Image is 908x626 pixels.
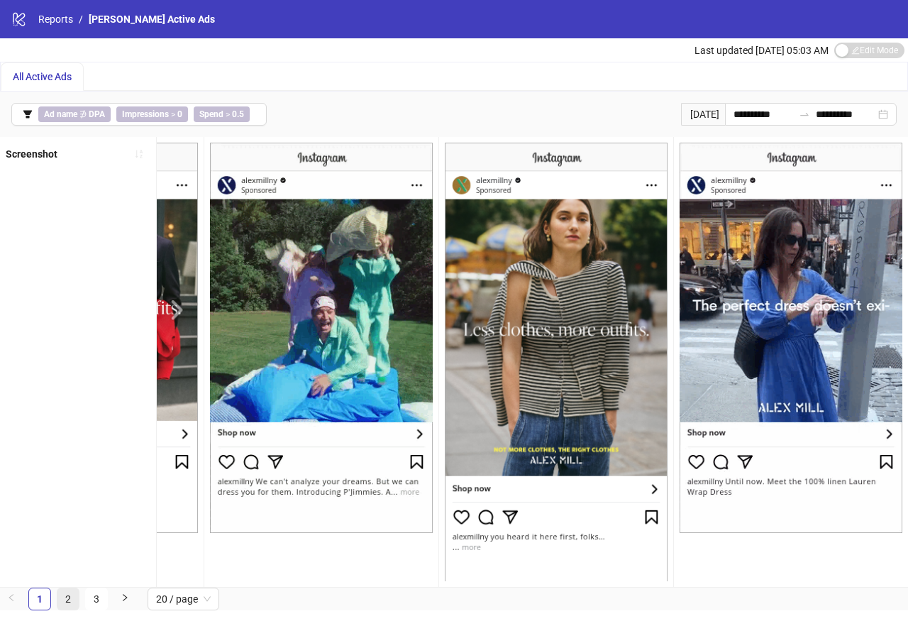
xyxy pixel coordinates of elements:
[121,593,129,602] span: right
[210,143,433,533] img: Screenshot 120228827211220085
[799,109,810,120] span: to
[57,588,79,610] a: 2
[799,109,810,120] span: swap-right
[199,109,223,119] b: Spend
[13,71,72,82] span: All Active Ads
[11,103,267,126] button: Ad name ∌ DPAImpressions > 0Spend > 0.5
[694,45,829,56] span: Last updated [DATE] 05:03 AM
[85,588,108,610] li: 3
[681,103,725,126] div: [DATE]
[194,106,250,122] span: >
[6,148,57,160] b: Screenshot
[86,588,107,610] a: 3
[116,106,188,122] span: >
[445,143,668,581] img: Screenshot 120232433960870085
[38,106,111,122] span: ∌
[134,149,144,159] span: sort-ascending
[89,109,105,119] b: DPA
[122,109,169,119] b: Impressions
[7,593,16,602] span: left
[57,588,79,610] li: 2
[680,143,902,533] img: Screenshot 120228607627660085
[28,588,51,610] li: 1
[232,109,244,119] b: 0.5
[23,109,33,119] span: filter
[148,588,219,610] div: Page Size
[89,13,215,25] span: [PERSON_NAME] Active Ads
[35,11,76,27] a: Reports
[156,588,211,610] span: 20 / page
[113,588,136,610] li: Next Page
[79,11,83,27] li: /
[44,109,77,119] b: Ad name
[113,588,136,610] button: right
[29,588,50,610] a: 1
[177,109,182,119] b: 0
